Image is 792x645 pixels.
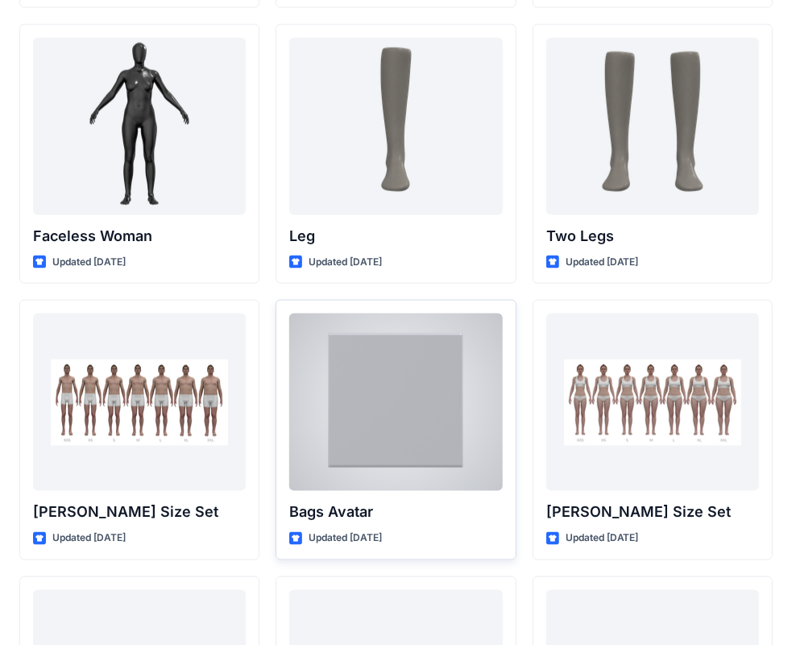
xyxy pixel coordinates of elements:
p: Updated [DATE] [566,254,639,271]
p: Bags Avatar [289,501,502,523]
p: [PERSON_NAME] Size Set [546,501,759,523]
a: Oliver Size Set [33,314,246,491]
p: Faceless Woman [33,225,246,248]
p: Updated [DATE] [52,254,126,271]
p: [PERSON_NAME] Size Set [33,501,246,523]
p: Leg [289,225,502,248]
a: Leg [289,38,502,215]
a: Olivia Size Set [546,314,759,491]
p: Two Legs [546,225,759,248]
p: Updated [DATE] [52,530,126,547]
p: Updated [DATE] [566,530,639,547]
a: Two Legs [546,38,759,215]
p: Updated [DATE] [309,254,382,271]
a: Bags Avatar [289,314,502,491]
p: Updated [DATE] [309,530,382,547]
a: Faceless Woman [33,38,246,215]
